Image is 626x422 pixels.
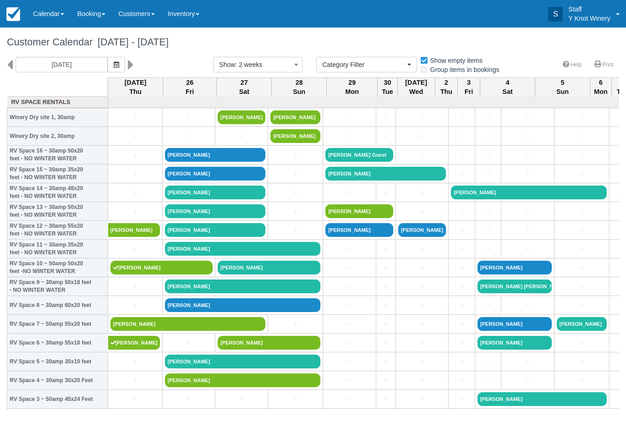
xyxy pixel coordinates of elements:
a: + [398,132,446,141]
a: + [379,338,393,348]
a: + [478,244,499,254]
a: + [504,113,551,122]
label: Group items in bookings [420,63,505,77]
a: + [110,357,160,367]
a: + [110,113,160,122]
a: + [270,207,320,216]
a: [PERSON_NAME] [110,261,213,274]
a: + [270,225,320,235]
th: RV Space 4 ~ 30amp 30x20 Feet [7,371,108,390]
a: + [110,244,160,254]
a: + [398,188,446,197]
a: Print [589,58,619,71]
a: + [110,376,160,385]
a: + [325,188,373,197]
th: 6 Mon [590,77,611,97]
a: + [478,113,499,122]
a: [PERSON_NAME] [165,223,266,237]
th: RV Space 8 ~ 30amp 60x20 feet [7,296,108,315]
a: + [557,338,607,348]
a: + [398,282,446,291]
a: + [451,244,472,254]
a: + [379,282,393,291]
a: + [557,263,607,273]
a: + [451,301,472,310]
a: [PERSON_NAME] [478,261,552,274]
a: [PERSON_NAME] [PERSON_NAME] York [478,280,552,293]
a: [PERSON_NAME] [165,242,321,256]
th: 28 Sun [272,77,327,97]
a: + [451,282,472,291]
a: [PERSON_NAME] Guest [325,148,393,162]
button: Category Filter [316,57,417,72]
a: + [325,113,373,122]
a: + [451,113,472,122]
a: + [398,357,446,367]
a: + [270,395,320,404]
th: [DATE] Wed [397,77,435,97]
th: RV Space 6 ~ 30amp 55x18 feet [7,334,108,352]
a: + [478,357,499,367]
a: + [478,301,499,310]
a: + [557,376,607,385]
th: 5 Sun [535,77,590,97]
p: Staff [568,5,610,14]
span: Show [219,61,235,68]
a: [PERSON_NAME] [218,336,320,350]
a: + [398,319,446,329]
a: Help [557,58,588,71]
a: + [379,132,393,141]
th: 3 Fri [457,77,480,97]
a: [PERSON_NAME] [478,317,552,331]
a: + [451,395,472,404]
a: [PERSON_NAME] [325,167,446,181]
th: RV Space 5 ~ 30amp 35x10 feet [7,352,108,371]
a: + [165,113,213,122]
a: + [218,395,265,404]
a: + [478,207,499,216]
a: + [110,188,160,197]
a: + [398,376,446,385]
th: Winery Dry site 1, 30amp [7,108,108,127]
a: [PERSON_NAME] [165,373,321,387]
a: [PERSON_NAME] [557,317,607,331]
a: + [451,357,472,367]
a: + [379,113,393,122]
a: + [478,132,499,141]
a: + [557,301,607,310]
span: [DATE] - [DATE] [93,36,169,48]
a: + [557,113,607,122]
a: [PERSON_NAME] [165,167,266,181]
a: + [451,263,472,273]
a: + [379,376,393,385]
a: + [557,150,607,160]
a: + [379,263,393,273]
a: + [379,188,393,197]
th: RV Space 12 ~ 30amp 55x20 feet - NO WINTER WATER [7,221,108,240]
a: + [325,282,373,291]
a: + [478,376,499,385]
a: [PERSON_NAME] [110,317,265,331]
a: + [398,338,446,348]
a: + [398,263,446,273]
a: + [379,395,393,404]
a: [PERSON_NAME] [325,204,393,218]
a: [PERSON_NAME] [478,392,607,406]
th: 2 Thu [435,77,457,97]
p: Y Knot Winery [568,14,610,23]
a: + [270,319,320,329]
a: + [110,150,160,160]
a: + [478,150,499,160]
a: + [478,169,499,179]
a: [PERSON_NAME] [478,336,552,350]
a: + [110,395,160,404]
a: [PERSON_NAME] [165,280,321,293]
a: + [504,225,551,235]
th: RV Space 10 ~ 50amp 50x20 feet -NO WINTER WATER [7,258,108,277]
a: + [451,150,472,160]
a: + [557,244,607,254]
a: [PERSON_NAME] [451,186,607,199]
a: [PERSON_NAME] [270,110,320,124]
a: + [110,169,160,179]
a: + [379,357,393,367]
